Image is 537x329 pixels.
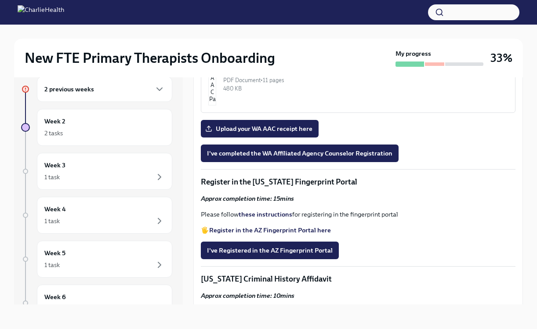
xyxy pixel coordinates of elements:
p: Please follow for registering in the fingerprint portal [201,210,515,219]
h2: New FTE Primary Therapists Onboarding [25,49,275,67]
a: Week 51 task [21,241,172,278]
h6: Week 4 [44,204,66,214]
div: 1 task [44,173,60,181]
div: 480 KB [223,84,508,93]
a: Register in the AZ Fingerprint Portal here [209,226,331,234]
span: Upload your WA AAC receipt here [207,124,312,133]
div: 1 task [44,217,60,225]
div: 2 previous weeks [37,76,172,102]
a: these instructions [239,210,292,218]
strong: My progress [395,49,431,58]
div: 1 task [44,260,60,269]
a: Week 22 tasks [21,109,172,146]
h6: 2 previous weeks [44,84,94,94]
span: I've Registered in the AZ Fingerprint Portal [207,246,333,255]
button: WA AAC Paper ApplicationPDF Document•11 pages480 KB [201,45,515,113]
p: 🖐️ [201,226,515,235]
button: I've completed the WA Affiliated Agency Counselor Registration [201,145,399,162]
p: Register in the [US_STATE] Fingerprint Portal [201,177,515,187]
h6: Week 3 [44,160,65,170]
span: I've completed the WA Affiliated Agency Counselor Registration [207,149,392,158]
label: Upload your WA AAC receipt here [201,120,319,137]
strong: Approx completion time: 15mins [201,195,294,202]
strong: Approx completion time: 10mins [201,292,294,300]
img: WA AAC Paper Application [208,53,216,105]
a: Week 31 task [21,153,172,190]
h6: Week 5 [44,248,65,258]
div: 2 tasks [44,129,63,137]
h6: Week 6 [44,292,66,302]
div: PDF Document • 11 pages [223,76,508,84]
a: Week 41 task [21,197,172,234]
img: CharlieHealth [18,5,64,19]
h3: 33% [490,50,512,66]
h6: Week 2 [44,116,65,126]
a: Week 6 [21,285,172,322]
p: [US_STATE] Criminal History Affidavit [201,274,515,284]
button: I've Registered in the AZ Fingerprint Portal [201,242,339,259]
